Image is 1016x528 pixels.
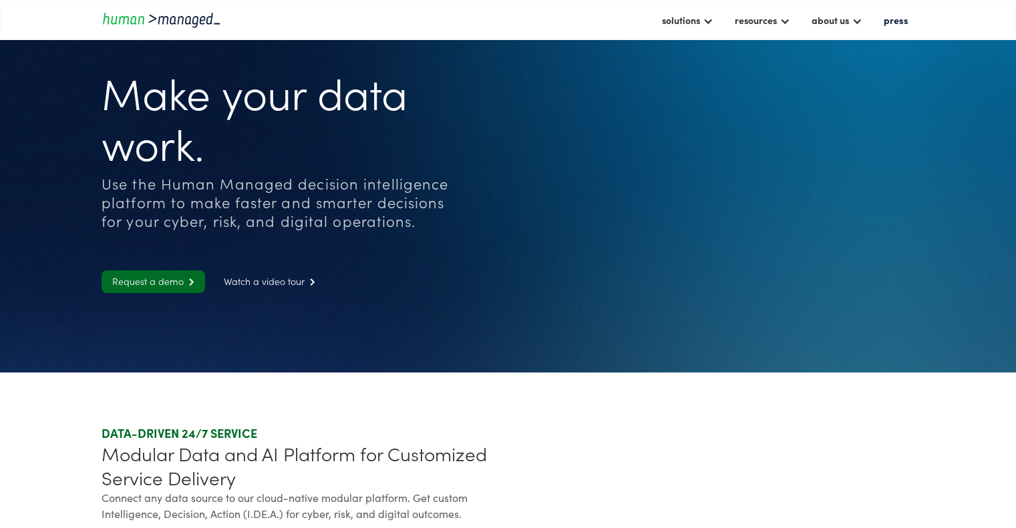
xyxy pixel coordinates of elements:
[102,11,222,29] a: home
[102,270,205,293] a: Request a demo
[805,9,869,31] div: about us
[662,12,700,28] div: solutions
[213,270,326,293] a: Watch a video tour
[102,66,452,168] h1: Make your data work.
[184,278,194,286] span: 
[102,425,502,441] div: DATA-DRIVEN 24/7 SERVICE
[812,12,849,28] div: about us
[102,441,502,489] div: Modular Data and AI Platform for Customized Service Delivery
[655,9,720,31] div: solutions
[305,278,315,286] span: 
[728,9,797,31] div: resources
[735,12,777,28] div: resources
[102,174,452,230] div: Use the Human Managed decision intelligence platform to make faster and smarter decisions for you...
[877,9,914,31] a: press
[102,489,502,521] div: Connect any data source to our cloud-native modular platform. Get custom Intelligence, Decision, ...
